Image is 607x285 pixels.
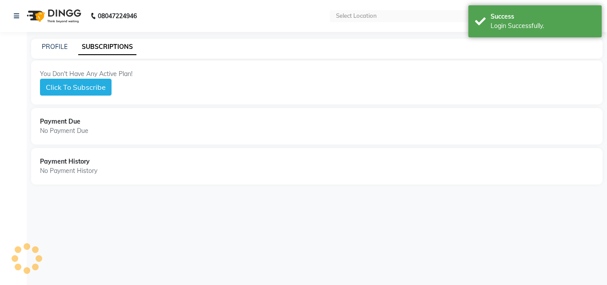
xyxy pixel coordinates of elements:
div: Payment History [40,157,594,166]
div: No Payment Due [40,126,594,136]
a: PROFILE [42,43,68,51]
b: 08047224946 [98,4,137,28]
div: Payment Due [40,117,594,126]
div: Success [491,12,595,21]
img: logo [23,4,84,28]
a: SUBSCRIPTIONS [78,39,136,55]
div: Select Location [336,12,377,20]
div: No Payment History [40,166,594,176]
div: Login Successfully. [491,21,595,31]
div: You Don't Have Any Active Plan! [40,69,594,79]
button: Click To Subscribe [40,79,112,96]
